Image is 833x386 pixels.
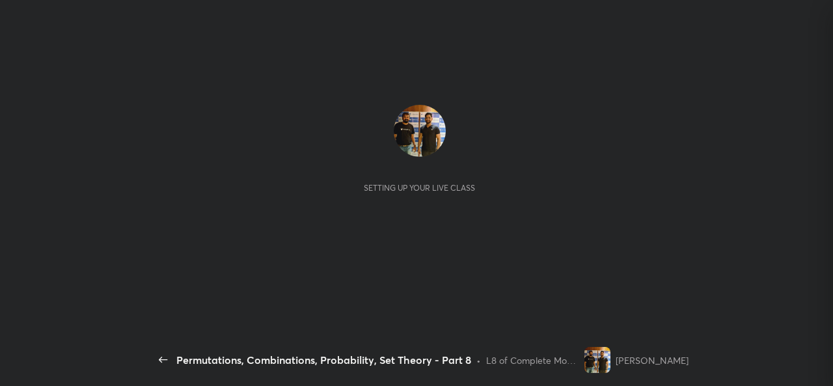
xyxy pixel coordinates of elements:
img: 8ea95a487823475697deb8a2b0a2b413.jpg [584,347,610,373]
div: Permutations, Combinations, Probability, Set Theory - Part 8 [176,352,471,368]
img: 8ea95a487823475697deb8a2b0a2b413.jpg [394,105,446,157]
div: • [476,353,481,367]
div: Setting up your live class [364,183,475,193]
div: L8 of Complete Modern Maths - Permutations, Combinations, Probability, Set Theory [486,353,579,367]
div: [PERSON_NAME] [616,353,689,367]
